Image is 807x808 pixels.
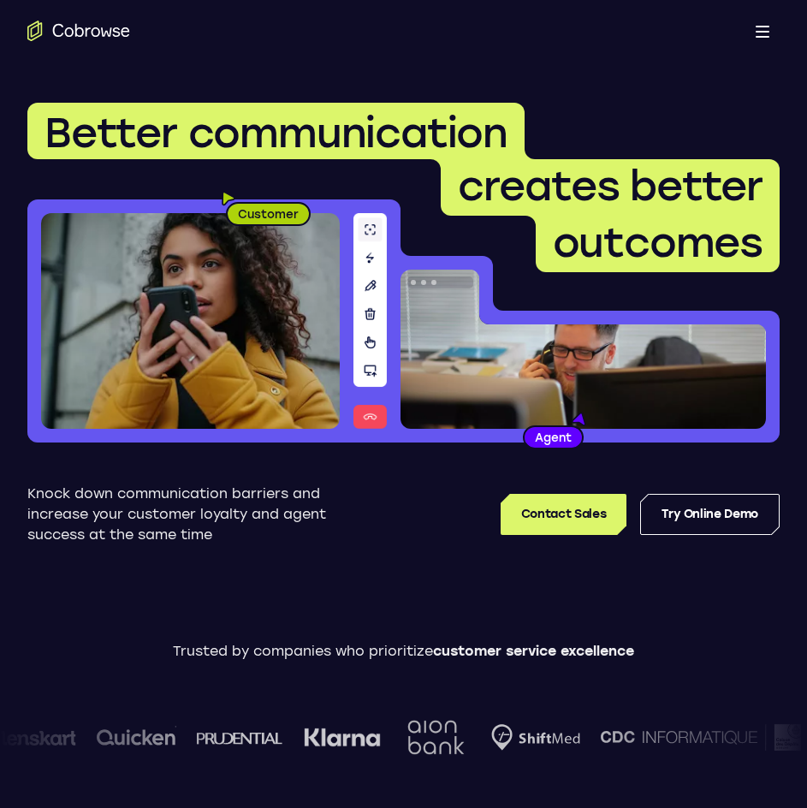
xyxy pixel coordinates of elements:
[490,724,579,751] img: Shiftmed
[458,161,762,211] span: creates better
[553,217,762,267] span: outcomes
[401,270,766,429] img: A customer support agent talking on the phone
[27,21,130,41] a: Go to the home page
[41,213,340,429] img: A customer holding their phone
[45,108,507,157] span: Better communication
[27,484,345,545] p: Knock down communication barriers and increase your customer loyalty and agent success at the sam...
[501,494,626,535] a: Contact Sales
[400,703,469,772] img: Aion Bank
[353,213,387,429] img: A series of tools used in co-browsing sessions
[195,731,282,745] img: prudential
[302,728,379,748] img: Klarna
[433,643,634,659] span: customer service excellence
[640,494,780,535] a: Try Online Demo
